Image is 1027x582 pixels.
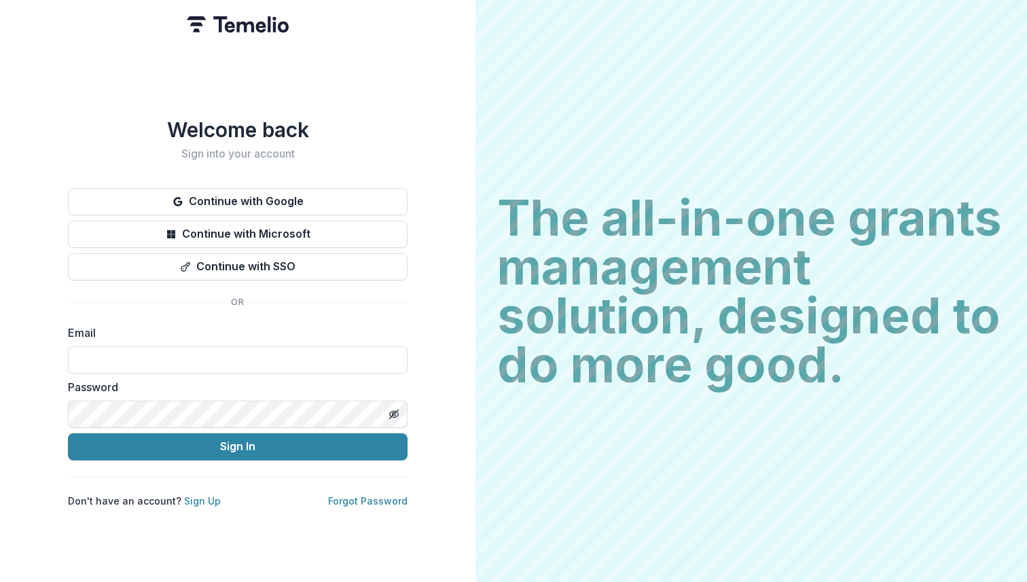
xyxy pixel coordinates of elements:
button: Continue with Google [68,188,408,215]
button: Continue with SSO [68,253,408,280]
img: Temelio [187,16,289,33]
button: Toggle password visibility [383,403,405,425]
button: Sign In [68,433,408,460]
label: Password [68,379,399,395]
p: Don't have an account? [68,494,221,508]
button: Continue with Microsoft [68,221,408,248]
h1: Welcome back [68,117,408,142]
a: Forgot Password [328,495,408,507]
label: Email [68,325,399,341]
a: Sign Up [184,495,221,507]
h2: Sign into your account [68,147,408,160]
